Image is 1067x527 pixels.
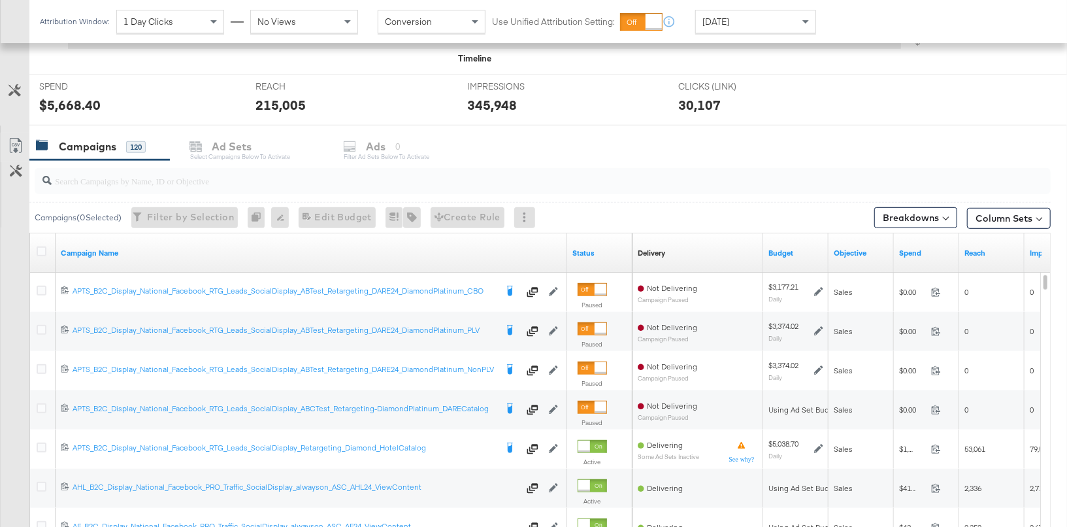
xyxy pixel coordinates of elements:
[39,80,137,93] span: SPEND
[73,403,496,416] a: APTS_B2C_Display_National_Facebook_RTG_Leads_SocialDisplay_ABCTest_Retargeting-DiamondPlatinum_DA...
[834,444,853,454] span: Sales
[768,439,798,449] div: $5,038.70
[39,17,110,26] div: Attribution Window:
[638,248,665,258] div: Delivery
[255,95,306,114] div: 215,005
[899,248,954,258] a: The total amount spent to date.
[1030,444,1051,454] span: 79,532
[73,286,496,296] div: APTS_B2C_Display_National_Facebook_RTG_Leads_SocialDisplay_ABTest_Retargeting_DARE24_DiamondPlati...
[73,286,496,299] a: APTS_B2C_Display_National_Facebook_RTG_Leads_SocialDisplay_ABTest_Retargeting_DARE24_DiamondPlati...
[73,325,496,335] div: APTS_B2C_Display_National_Facebook_RTG_Leads_SocialDisplay_ABTest_Retargeting_DARE24_DiamondPlati...
[73,403,496,414] div: APTS_B2C_Display_National_Facebook_RTG_Leads_SocialDisplay_ABCTest_Retargeting-DiamondPlatinum_DA...
[1030,483,1047,493] span: 2,718
[899,483,926,493] span: $41.22
[578,301,607,309] label: Paused
[834,483,853,493] span: Sales
[768,405,841,415] div: Using Ad Set Budget
[964,248,1019,258] a: The number of people your ad was served to.
[73,443,496,456] a: APTS_B2C_Display_National_Facebook_RTG_Leads_SocialDisplay_Retargeting_Diamond_HotelCatalog
[768,452,782,460] sub: Daily
[572,248,627,258] a: Shows the current state of your Ad Campaign.
[1030,405,1034,415] span: 0
[964,483,981,493] span: 2,336
[647,283,697,293] span: Not Delivering
[647,322,697,332] span: Not Delivering
[768,282,798,292] div: $3,177.21
[638,453,699,460] sub: Some Ad Sets Inactive
[385,16,432,27] span: Conversion
[52,163,959,188] input: Search Campaigns by Name, ID or Objective
[39,95,101,114] div: $5,668.40
[257,16,296,27] span: No Views
[899,444,926,454] span: $1,955.23
[73,443,496,453] div: APTS_B2C_Display_National_Facebook_RTG_Leads_SocialDisplay_Retargeting_Diamond_HotelCatalog
[73,364,496,377] a: APTS_B2C_Display_National_Facebook_RTG_Leads_SocialDisplay_ABTest_Retargeting_DARE24_DiamondPlati...
[35,212,122,224] div: Campaigns ( 0 Selected)
[73,364,496,375] div: APTS_B2C_Display_National_Facebook_RTG_Leads_SocialDisplay_ABTest_Retargeting_DARE24_DiamondPlati...
[678,95,721,114] div: 30,107
[492,16,615,28] label: Use Unified Attribution Setting:
[899,365,926,375] span: $0.00
[61,248,562,258] a: Your campaign name.
[768,248,823,258] a: The maximum amount you're willing to spend on your ads, on average each day or over the lifetime ...
[967,208,1051,229] button: Column Sets
[834,405,853,415] span: Sales
[1030,287,1034,297] span: 0
[578,340,607,348] label: Paused
[578,458,607,466] label: Active
[248,207,271,228] div: 0
[678,80,776,93] span: CLICKS (LINK)
[899,326,926,336] span: $0.00
[73,482,519,495] a: AHL_B2C_Display_National_Facebook_PRO_Traffic_SocialDisplay_alwayson_ASC_AHL24_ViewContent
[638,296,697,303] sub: Campaign Paused
[964,365,968,375] span: 0
[578,379,607,388] label: Paused
[768,334,782,342] sub: Daily
[647,440,683,450] span: Delivering
[834,248,889,258] a: Your campaign's objective.
[467,80,565,93] span: IMPRESSIONS
[899,287,926,297] span: $0.00
[768,295,782,303] sub: Daily
[126,141,146,153] div: 120
[73,325,496,338] a: APTS_B2C_Display_National_Facebook_RTG_Leads_SocialDisplay_ABTest_Retargeting_DARE24_DiamondPlati...
[874,207,957,228] button: Breakdowns
[647,362,697,371] span: Not Delivering
[899,405,926,415] span: $0.00
[578,497,607,505] label: Active
[638,248,665,258] a: Reflects the ability of your Ad Campaign to achieve delivery based on ad states, schedule and bud...
[768,483,841,494] div: Using Ad Set Budget
[834,287,853,297] span: Sales
[964,326,968,336] span: 0
[638,375,697,382] sub: Campaign Paused
[638,414,697,421] sub: Campaign Paused
[123,16,173,27] span: 1 Day Clicks
[702,16,729,27] span: [DATE]
[768,360,798,371] div: $3,374.02
[647,483,683,493] span: Delivering
[647,401,697,411] span: Not Delivering
[834,326,853,336] span: Sales
[834,365,853,375] span: Sales
[964,444,985,454] span: 53,061
[964,287,968,297] span: 0
[1030,326,1034,336] span: 0
[768,373,782,381] sub: Daily
[1030,365,1034,375] span: 0
[73,482,519,492] div: AHL_B2C_Display_National_Facebook_PRO_Traffic_SocialDisplay_alwayson_ASC_AHL24_ViewContent
[768,321,798,331] div: $3,374.02
[638,335,697,343] sub: Campaign Paused
[578,418,607,427] label: Paused
[255,80,353,93] span: REACH
[59,139,116,154] div: Campaigns
[964,405,968,415] span: 0
[467,95,517,114] div: 345,948
[458,52,491,65] div: Timeline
